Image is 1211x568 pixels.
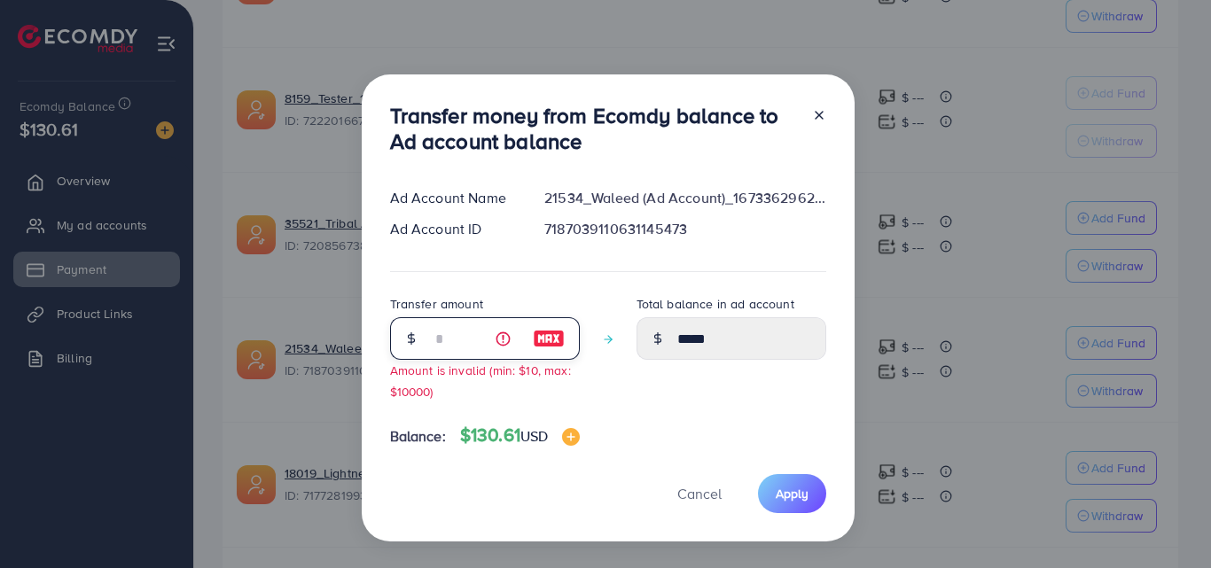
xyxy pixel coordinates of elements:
[390,295,483,313] label: Transfer amount
[776,485,809,502] span: Apply
[376,188,531,208] div: Ad Account Name
[677,484,722,503] span: Cancel
[758,474,826,512] button: Apply
[655,474,744,512] button: Cancel
[562,428,580,446] img: image
[530,188,840,208] div: 21534_Waleed (Ad Account)_1673362962744
[530,219,840,239] div: 7187039110631145473
[637,295,794,313] label: Total balance in ad account
[390,362,571,399] small: Amount is invalid (min: $10, max: $10000)
[390,426,446,447] span: Balance:
[376,219,531,239] div: Ad Account ID
[520,426,548,446] span: USD
[1136,488,1198,555] iframe: Chat
[533,328,565,349] img: image
[390,103,798,154] h3: Transfer money from Ecomdy balance to Ad account balance
[460,424,581,447] h4: $130.61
